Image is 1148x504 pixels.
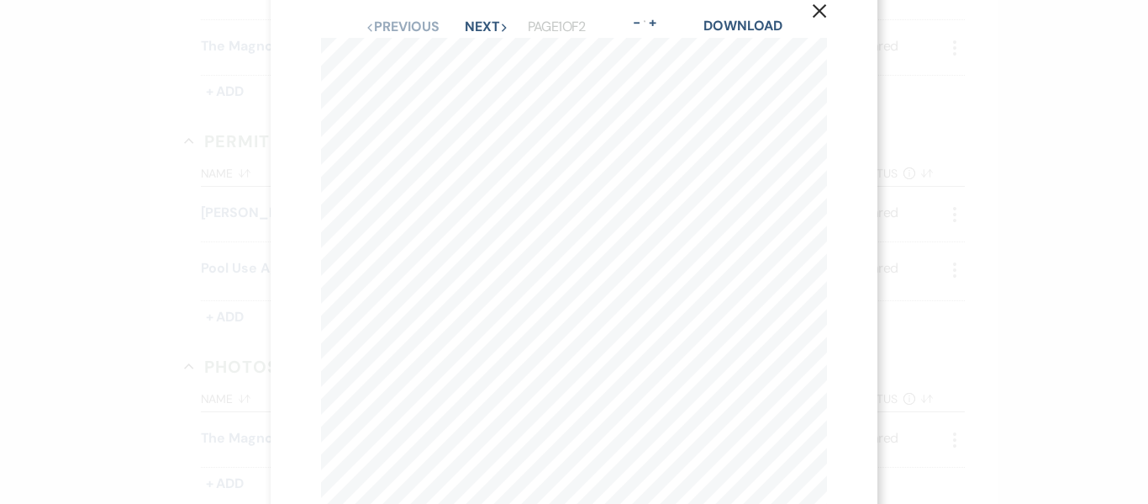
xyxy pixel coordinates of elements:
button: Next [465,20,508,34]
button: Previous [366,20,439,34]
button: + [645,16,659,29]
button: - [630,16,644,29]
p: Page 1 of 2 [528,16,586,38]
a: Download [703,17,782,34]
